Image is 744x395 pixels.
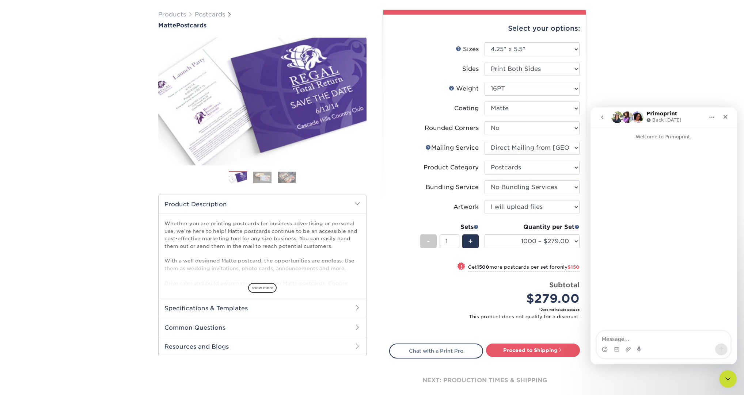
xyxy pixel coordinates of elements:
a: Chat with a Print Pro [389,344,483,358]
div: Bundling Service [426,183,479,192]
span: + [468,236,473,247]
strong: Subtotal [549,281,580,289]
span: $150 [568,264,580,270]
a: Postcards [195,11,225,18]
img: Postcards 02 [253,172,272,183]
div: Weight [449,84,479,93]
iframe: Intercom live chat [591,107,737,364]
span: - [427,236,430,247]
div: Sets [420,223,479,231]
div: Rounded Corners [425,124,479,133]
h2: Specifications & Templates [159,299,366,318]
h1: Postcards [158,22,367,29]
h2: Common Questions [159,318,366,337]
h2: Product Description [159,195,366,214]
div: Quantity per Set [485,223,580,231]
div: Coating [454,104,479,113]
img: Matte 01 [158,30,367,173]
span: only [557,264,580,270]
div: Select your options: [389,15,580,42]
iframe: Intercom live chat [719,370,737,388]
img: Postcards 01 [229,172,247,184]
h2: Resources and Blogs [159,337,366,356]
div: Artwork [453,203,479,211]
div: Product Category [424,163,479,172]
a: Products [158,11,186,18]
div: Sizes [456,45,479,54]
img: Postcards 03 [278,172,296,183]
div: $279.00 [490,290,580,307]
small: *Does not include postage [395,307,580,312]
span: ! [460,263,462,271]
small: This product does not qualify for a discount. [395,313,580,320]
small: Get more postcards per set for [468,264,580,272]
div: Mailing Service [425,143,479,152]
span: Matte [158,22,176,29]
a: Proceed to Shipping [486,344,580,357]
a: MattePostcards [158,22,367,29]
span: show more [248,283,277,293]
strong: 1500 [477,264,489,270]
p: Whether you are printing postcards for business advertising or personal use, we’re here to help! ... [164,220,360,309]
div: Sides [462,65,479,73]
